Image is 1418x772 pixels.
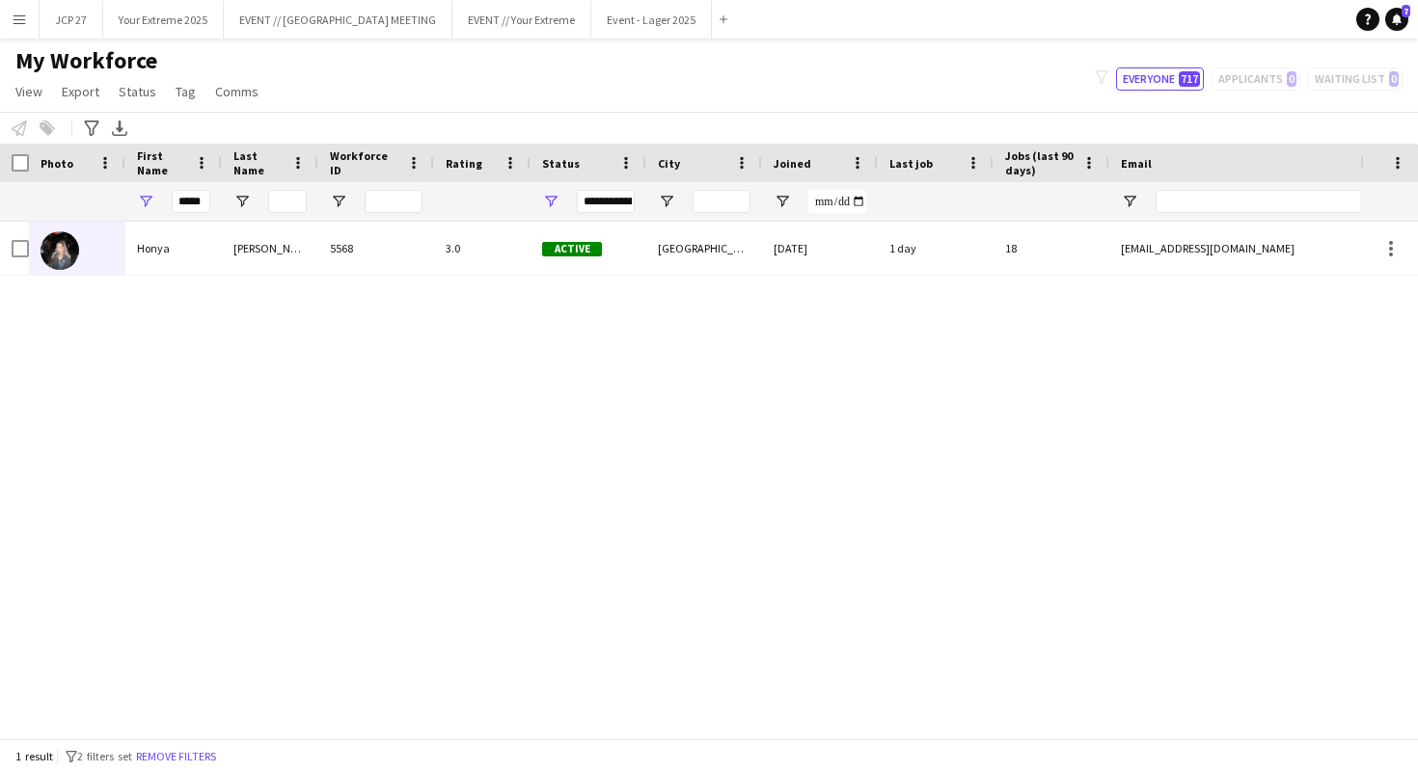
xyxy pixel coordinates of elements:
span: Jobs (last 90 days) [1005,148,1075,177]
button: EVENT // [GEOGRAPHIC_DATA] MEETING [224,1,452,39]
input: First Name Filter Input [172,190,210,213]
a: 7 [1385,8,1408,31]
span: Tag [176,83,196,100]
a: Status [111,79,164,104]
div: 3.0 [434,222,531,275]
span: First Name [137,148,187,177]
button: Open Filter Menu [542,193,559,210]
button: Your Extreme 2025 [103,1,224,39]
span: City [658,156,680,171]
span: Photo [41,156,73,171]
span: 2 filters set [77,749,132,763]
input: Joined Filter Input [808,190,866,213]
div: [GEOGRAPHIC_DATA] [646,222,762,275]
span: Last job [889,156,933,171]
span: My Workforce [15,46,157,75]
span: Email [1121,156,1152,171]
span: Rating [446,156,482,171]
span: Workforce ID [330,148,399,177]
button: Open Filter Menu [1121,193,1138,210]
div: [PERSON_NAME] [222,222,318,275]
button: Open Filter Menu [658,193,675,210]
span: Status [542,156,580,171]
span: Export [62,83,99,100]
div: 18 [994,222,1109,275]
div: 1 day [878,222,994,275]
button: Open Filter Menu [233,193,251,210]
app-action-btn: Advanced filters [80,117,103,140]
button: Open Filter Menu [330,193,347,210]
span: Last Name [233,148,284,177]
app-action-btn: Export XLSX [108,117,131,140]
span: Status [119,83,156,100]
a: Tag [168,79,204,104]
span: Active [542,242,602,256]
span: Comms [215,83,259,100]
button: Open Filter Menu [774,193,791,210]
div: [DATE] [762,222,878,275]
button: Open Filter Menu [137,193,154,210]
button: Everyone717 [1116,67,1204,91]
div: 5568 [318,222,434,275]
a: Export [54,79,107,104]
a: Comms [207,79,266,104]
button: Remove filters [132,746,220,767]
div: Honya [125,222,222,275]
input: Workforce ID Filter Input [365,190,423,213]
button: JCP 27 [40,1,103,39]
span: 717 [1179,71,1200,87]
button: Event - Lager 2025 [591,1,712,39]
img: Honya Khalid [41,231,79,270]
input: Last Name Filter Input [268,190,307,213]
span: View [15,83,42,100]
span: Joined [774,156,811,171]
span: 7 [1402,5,1410,17]
a: View [8,79,50,104]
input: City Filter Input [693,190,750,213]
button: EVENT // Your Extreme [452,1,591,39]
